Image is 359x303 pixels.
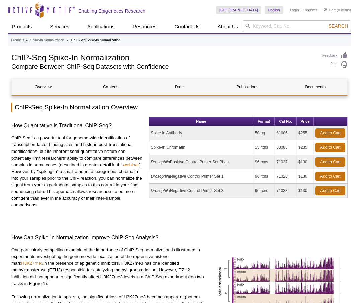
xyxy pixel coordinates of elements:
[67,38,69,42] li: »
[265,6,283,14] a: English
[253,140,275,155] td: 15 rxns
[149,117,253,126] th: Name
[275,155,297,169] td: 71037
[46,20,73,33] a: Services
[322,61,348,68] a: Print
[151,160,170,164] i: Drosophila
[78,8,145,14] h2: Enabling Epigenetics Research
[297,117,314,126] th: Price
[124,162,139,167] a: webinar
[301,6,302,14] li: |
[253,126,275,140] td: 50 µg
[315,143,345,152] a: Add to Cart
[290,8,299,12] a: Login
[297,169,314,184] td: $130
[149,184,253,198] td: Negative Control Primer Set 3
[11,135,144,208] p: ChIP-Seq is a powerful tool for genome-wide identification of transcription factor binding sites ...
[11,247,205,287] p: One particularly compelling example of the importance of ChIP-Seq normalization is illustrated in...
[216,79,279,95] a: Publications
[151,188,170,193] i: Drosophila
[322,52,348,59] a: Feedback
[11,234,348,242] h3: How Can Spike-In Normalization Improve ChIP-Seq Analysis?
[275,140,297,155] td: 53083
[315,128,345,138] a: Add to Cart
[315,186,345,195] a: Add to Cart
[242,20,351,32] input: Keyword, Cat. No.
[253,117,275,126] th: Format
[8,20,36,33] a: Products
[26,38,28,42] li: »
[284,79,347,95] a: Documents
[21,261,43,266] a: H3K27me3
[253,184,275,198] td: 96 rxns
[149,169,253,184] td: Negative Control Primer Set 1
[71,38,121,42] li: ChIP-Seq Spike-In Normalization
[149,155,253,169] td: Positive Control Primer Set Pbgs
[11,122,144,130] h3: How Quantitative is Traditional ChIP-Seq?
[324,8,327,11] img: Your Cart
[297,126,314,140] td: $255
[149,126,253,140] td: Spike-in Antibody
[303,8,317,12] a: Register
[83,20,119,33] a: Applications
[315,157,345,167] a: Add to Cart
[297,184,314,198] td: $130
[324,6,351,14] li: (0 items)
[170,20,203,33] a: Contact Us
[297,140,314,155] td: $235
[324,8,336,12] a: Cart
[12,79,75,95] a: Overview
[80,79,143,95] a: Contents
[315,172,345,181] a: Add to Cart
[30,37,64,43] a: Spike-In Normalization
[275,184,297,198] td: 71038
[275,126,297,140] td: 61686
[275,117,297,126] th: Cat No.
[297,155,314,169] td: $130
[151,174,170,179] i: Drosophila
[275,169,297,184] td: 71028
[11,52,316,62] h1: ChIP-Seq Spike-In Normalization
[253,155,275,169] td: 96 rxns
[327,23,350,29] button: Search
[11,37,24,43] a: Products
[11,103,348,112] h2: ChIP-Seq Spike-In Normalization Overview
[329,23,348,29] span: Search
[148,79,211,95] a: Data
[214,20,242,33] a: About Us
[216,6,261,14] a: [GEOGRAPHIC_DATA]
[149,140,253,155] td: Spike-in Chromatin
[129,20,161,33] a: Resources
[253,169,275,184] td: 96 rxns
[11,64,316,70] h2: Compare Between ChIP-Seq Datasets with Confidence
